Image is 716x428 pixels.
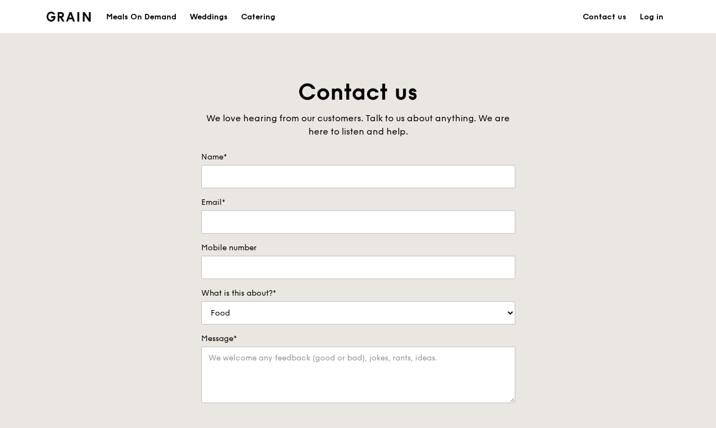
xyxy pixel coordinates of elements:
[201,197,515,208] label: Email*
[241,1,275,34] div: Catering
[576,1,633,34] a: Contact us
[201,78,515,107] h1: Contact us
[633,1,670,34] a: Log in
[183,1,234,34] a: Weddings
[106,1,176,34] div: Meals On Demand
[201,243,515,254] label: Mobile number
[46,12,91,22] img: Grain
[201,333,515,344] label: Message*
[234,1,282,34] a: Catering
[201,112,515,138] div: We love hearing from our customers. Talk to us about anything. We are here to listen and help.
[190,1,228,34] div: Weddings
[201,152,515,163] label: Name*
[201,288,515,299] label: What is this about?*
